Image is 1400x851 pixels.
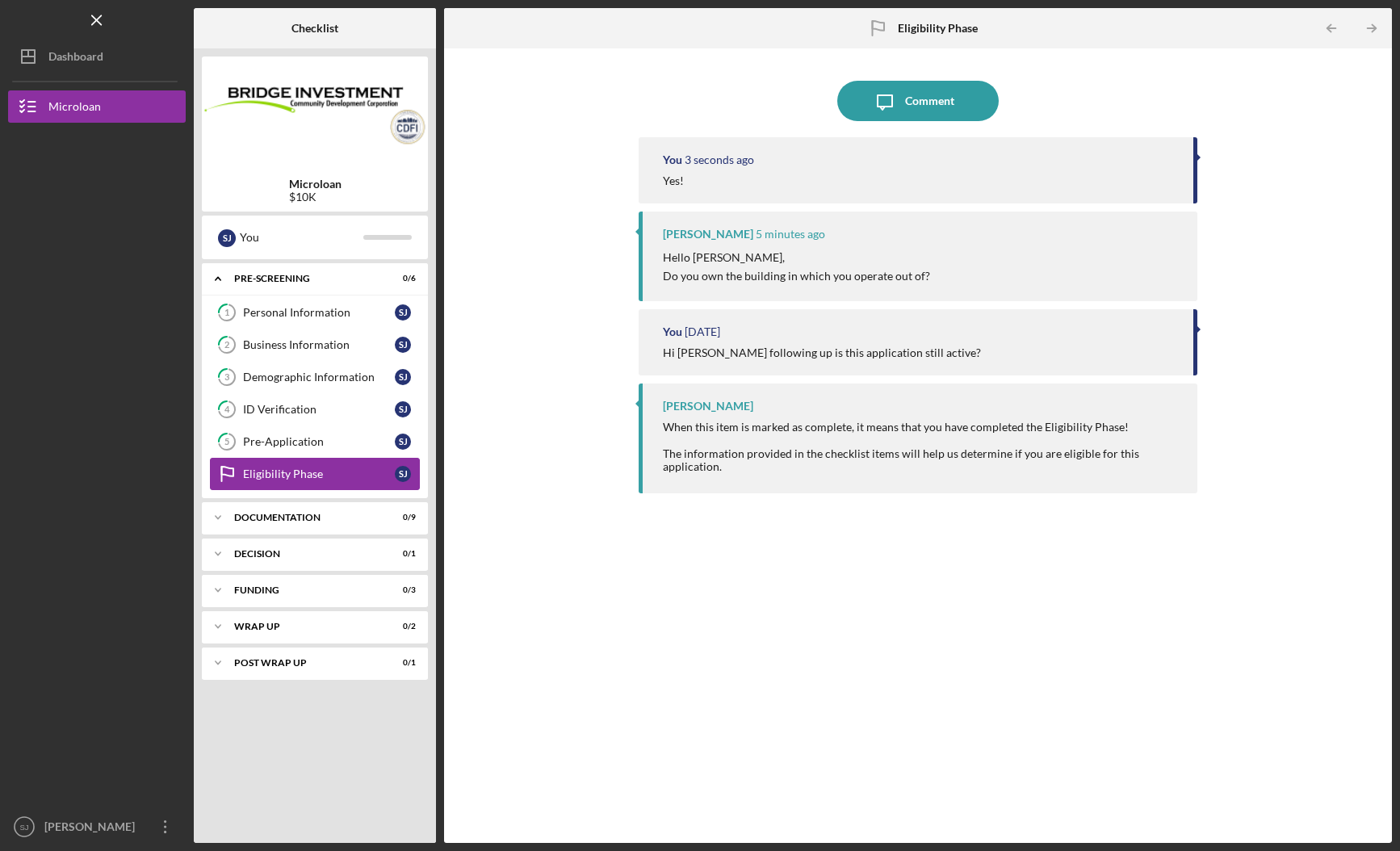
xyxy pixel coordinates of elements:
div: S J [395,401,411,417]
div: [PERSON_NAME] [40,811,145,847]
button: Microloan [8,90,186,123]
div: $10K [289,191,342,203]
div: You [663,153,682,166]
div: Pre-Application [243,435,395,448]
div: Eligibility Phase [243,467,395,480]
p: Hello [PERSON_NAME], [663,249,930,266]
div: Business Information [243,338,395,351]
a: 4ID VerificationSJ [210,393,420,425]
tspan: 1 [224,308,229,318]
img: Product logo [202,65,428,161]
div: 0 / 6 [387,274,416,283]
div: 0 / 2 [387,622,416,631]
b: Eligibility Phase [898,22,978,35]
b: Checklist [291,22,338,35]
div: POST WRAP UP [234,658,375,668]
div: S J [218,229,236,247]
tspan: 5 [224,437,229,447]
time: 2025-08-19 19:38 [685,153,754,166]
p: Do you own the building in which you operate out of? [663,267,930,285]
text: SJ [19,823,28,832]
div: [PERSON_NAME] [663,400,753,413]
div: ID Verification [243,403,395,416]
div: S J [395,466,411,482]
div: 0 / 1 [387,549,416,559]
a: 2Business InformationSJ [210,329,420,361]
div: S J [395,369,411,385]
div: 0 / 3 [387,585,416,595]
div: WRAP UP [234,622,375,631]
div: FUNDING [234,585,375,595]
button: SJ[PERSON_NAME] [8,811,186,843]
div: [PERSON_NAME] [663,228,753,241]
time: 2025-08-19 19:33 [756,228,825,241]
div: 0 / 9 [387,513,416,522]
b: Microloan [289,178,342,191]
div: Hi [PERSON_NAME] following up is this application still active? [663,346,981,359]
button: Comment [837,81,999,121]
div: Personal Information [243,306,395,319]
button: Dashboard [8,40,186,73]
div: DECISION [234,549,375,559]
div: When this item is marked as complete, it means that you have completed the Eligibility Phase! The... [663,421,1181,472]
tspan: 3 [224,372,229,383]
a: 5Pre-ApplicationSJ [210,425,420,458]
div: You [240,224,363,251]
a: 3Demographic InformationSJ [210,361,420,393]
a: 1Personal InformationSJ [210,296,420,329]
div: 0 / 1 [387,658,416,668]
tspan: 4 [224,405,230,415]
time: 2025-08-11 17:10 [685,325,720,338]
div: You [663,325,682,338]
tspan: 2 [224,340,229,350]
div: Demographic Information [243,371,395,384]
div: Comment [905,81,954,121]
div: Documentation [234,513,375,522]
div: S J [395,337,411,353]
div: Dashboard [48,40,103,77]
div: S J [395,434,411,450]
div: Pre-screening [234,274,375,283]
div: Yes! [663,174,684,187]
div: Microloan [48,90,101,127]
div: S J [395,304,411,321]
a: Eligibility PhaseSJ [210,458,420,490]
